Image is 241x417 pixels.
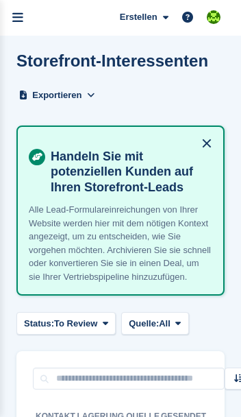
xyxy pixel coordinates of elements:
[45,149,212,195] h4: Handeln Sie mit potenziellen Kunden auf Ihren Storefront-Leads
[54,317,97,331] span: To Review
[207,10,220,24] img: Stefano
[16,51,208,70] h1: Storefront-Interessenten
[129,317,159,331] span: Quelle:
[120,10,157,24] span: Erstellen
[29,203,212,283] p: Alle Lead-Formulareinreichungen von Ihrer Website werden hier mit dem nötigen Kontext angezeigt, ...
[159,317,170,331] span: All
[24,317,54,331] span: Status:
[121,312,188,335] button: Quelle: All
[16,312,116,335] button: Status: To Review
[16,84,98,106] button: Exportieren
[32,88,81,102] span: Exportieren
